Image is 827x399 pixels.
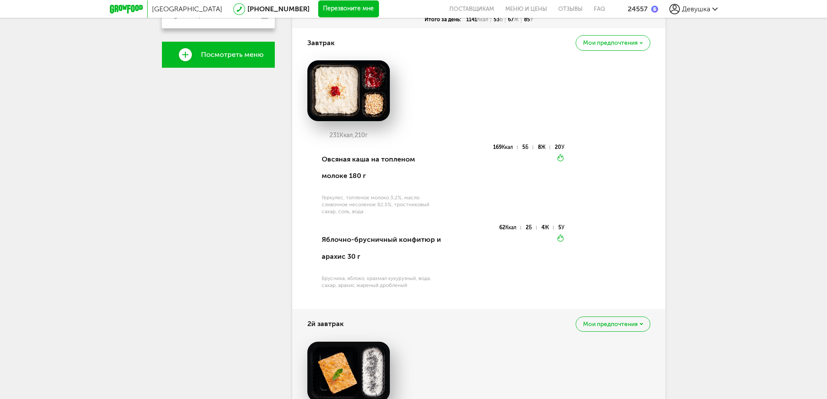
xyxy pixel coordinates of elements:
div: 62 [499,226,521,230]
a: Посмотреть меню [162,42,275,68]
div: 5 [522,145,533,149]
div: 2 [526,226,536,230]
span: Ж [541,144,546,150]
div: 85 [521,16,536,23]
div: Яблочно-брусничный конфитюр и арахис 30 г [322,225,442,271]
div: 231 210 [307,132,390,139]
div: Итого за день: [422,16,464,23]
span: У [530,16,533,23]
div: Брусника, яблоко, крахмал кукурузный, вода, сахар, арахис жареный дробленый [322,275,442,289]
span: Ж [544,224,549,231]
a: [PHONE_NUMBER] [247,5,310,13]
div: 67 [505,16,521,23]
span: Девушка [682,5,710,13]
div: 53 [491,16,505,23]
span: У [561,144,564,150]
span: У [561,224,564,231]
img: big_jxPlLUqVmo6NnBxm.png [307,60,390,121]
div: 4 [541,226,554,230]
div: Овсяная каша на топленом молоке 180 г [322,145,442,191]
span: Посмотреть меню [201,51,264,59]
span: Ккал [477,16,488,23]
div: 24557 [628,5,648,13]
span: Б [529,224,532,231]
div: 8 [538,145,550,149]
div: 20 [555,145,564,149]
span: Мои предпочтения [583,321,638,327]
span: [GEOGRAPHIC_DATA] [152,5,222,13]
span: Ккал [505,224,517,231]
span: Б [500,16,503,23]
button: Перезвоните мне [318,0,379,18]
span: Ж [514,16,519,23]
span: Б [525,144,528,150]
div: 5 [558,226,564,230]
span: Ккал [502,144,513,150]
div: 1141 [464,16,491,23]
span: Ккал, [339,132,355,139]
h4: Завтрак [307,35,335,51]
h4: 2й завтрак [307,316,344,332]
img: bonus_b.cdccf46.png [651,6,658,13]
div: Геркулес, топленое молоко 3,2%, масло сливочное несоленое 82,5%, тростниковый сахар, соль, вода [322,194,442,215]
span: г [365,132,368,139]
div: 169 [493,145,517,149]
span: Мои предпочтения [583,40,638,46]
